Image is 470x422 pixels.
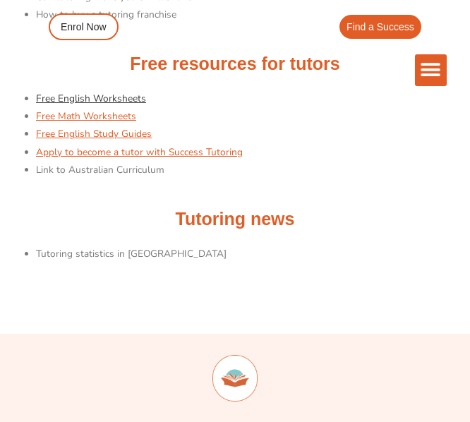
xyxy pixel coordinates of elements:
iframe: Chat Widget [235,263,470,422]
a: Apply to become a tutor with Success Tutoring [36,145,243,159]
span: Enrol Now [61,22,107,32]
li: Tutoring statistics in [GEOGRAPHIC_DATA] [36,245,463,263]
span: Find a Success [347,22,414,32]
a: Find a Success [339,15,421,39]
a: Free English Worksheets [36,92,146,105]
li: Link to Australian Curriculum [36,161,463,179]
div: Menu Toggle [415,54,447,86]
a: Enrol Now [49,13,119,40]
h2: Tutoring news [7,207,463,231]
a: Free Math Worksheets [36,109,136,123]
a: Free English Study Guides [36,127,152,140]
